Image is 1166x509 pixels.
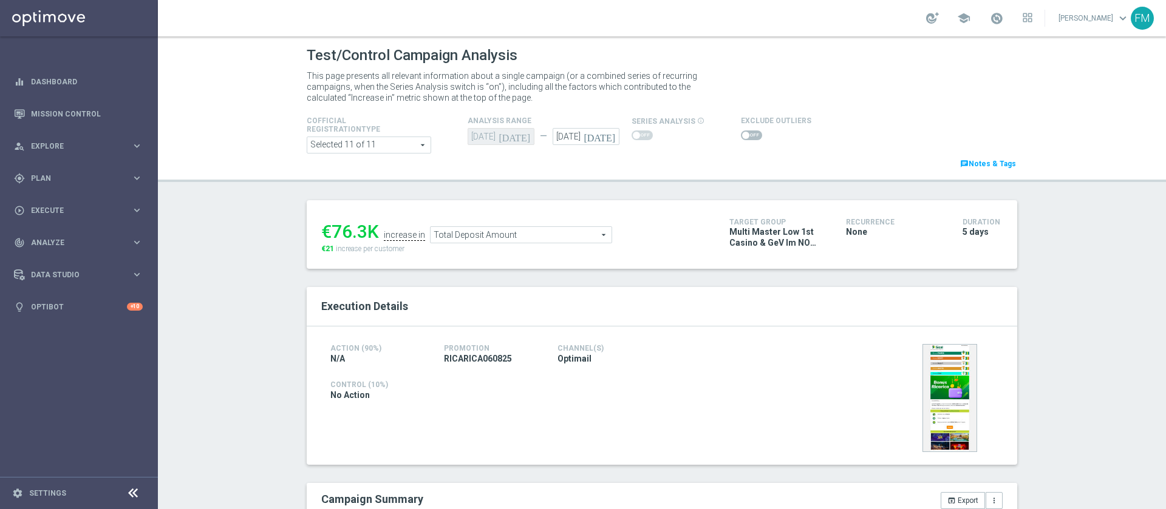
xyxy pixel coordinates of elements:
[14,141,25,152] i: person_search
[14,269,131,280] div: Data Studio
[131,237,143,248] i: keyboard_arrow_right
[31,207,131,214] span: Execute
[330,389,370,400] span: No Action
[947,496,956,505] i: open_in_browser
[131,269,143,280] i: keyboard_arrow_right
[13,141,143,151] button: person_search Explore keyboard_arrow_right
[922,344,977,452] img: 35229.jpeg
[13,302,143,312] button: lightbulb Optibot +10
[13,174,143,183] button: gps_fixed Plan keyboard_arrow_right
[31,239,131,246] span: Analyze
[14,205,131,216] div: Execute
[557,344,653,352] h4: Channel(s)
[957,12,970,25] span: school
[846,226,867,237] span: None
[941,492,985,509] button: open_in_browser Export
[307,70,714,103] p: This page presents all relevant information about a single campaign (or a combined series of recu...
[14,291,143,323] div: Optibot
[31,98,143,130] a: Mission Control
[963,226,989,237] span: 5 days
[336,244,404,253] span: increase per customer
[557,353,592,364] span: Optimail
[14,141,131,152] div: Explore
[131,172,143,184] i: keyboard_arrow_right
[31,175,131,182] span: Plan
[321,493,423,505] h2: Campaign Summary
[468,116,632,125] h4: analysis range
[1131,7,1154,30] div: FM
[986,492,1003,509] button: more_vert
[1116,12,1130,25] span: keyboard_arrow_down
[307,137,431,153] span: Expert Online Expert Retail Master Online Master Retail Other and 6 more
[963,218,1003,226] h4: Duration
[729,218,828,226] h4: Target Group
[846,218,944,226] h4: Recurrence
[307,116,410,133] h4: Cofficial Registrationtype
[444,344,539,352] h4: Promotion
[741,116,811,125] h4: Exclude Outliers
[14,302,25,312] i: lightbulb
[12,488,23,499] i: settings
[534,131,553,141] div: —
[14,237,131,248] div: Analyze
[14,66,143,98] div: Dashboard
[330,353,345,364] span: N/A
[29,490,66,497] a: Settings
[14,173,25,184] i: gps_fixed
[584,128,619,141] i: [DATE]
[729,226,828,248] span: Multi Master Low 1st Casino & GeV lm NO saldo
[13,77,143,87] button: equalizer Dashboard
[321,244,334,253] span: €21
[499,128,534,141] i: [DATE]
[31,291,127,323] a: Optibot
[14,98,143,130] div: Mission Control
[14,237,25,248] i: track_changes
[444,353,512,364] span: RICARICA060825
[321,300,408,312] span: Execution Details
[553,128,619,145] input: Select Date
[14,173,131,184] div: Plan
[131,204,143,216] i: keyboard_arrow_right
[960,160,969,168] i: chat
[330,344,426,352] h4: Action (90%)
[14,76,25,87] i: equalizer
[31,66,143,98] a: Dashboard
[13,109,143,119] button: Mission Control
[14,205,25,216] i: play_circle_outline
[321,221,379,243] div: €76.3K
[13,206,143,215] button: play_circle_outline Execute keyboard_arrow_right
[959,157,1017,170] a: chatNotes & Tags
[990,496,998,505] i: more_vert
[131,140,143,152] i: keyboard_arrow_right
[13,270,143,280] button: Data Studio keyboard_arrow_right
[632,117,695,126] span: series analysis
[127,303,143,311] div: +10
[13,238,143,248] button: track_changes Analyze keyboard_arrow_right
[31,271,131,278] span: Data Studio
[697,117,704,124] i: info_outline
[31,143,131,150] span: Explore
[1057,9,1131,27] a: [PERSON_NAME]keyboard_arrow_down
[384,230,425,241] div: increase in
[307,47,517,64] h1: Test/Control Campaign Analysis
[330,380,766,389] h4: Control (10%)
